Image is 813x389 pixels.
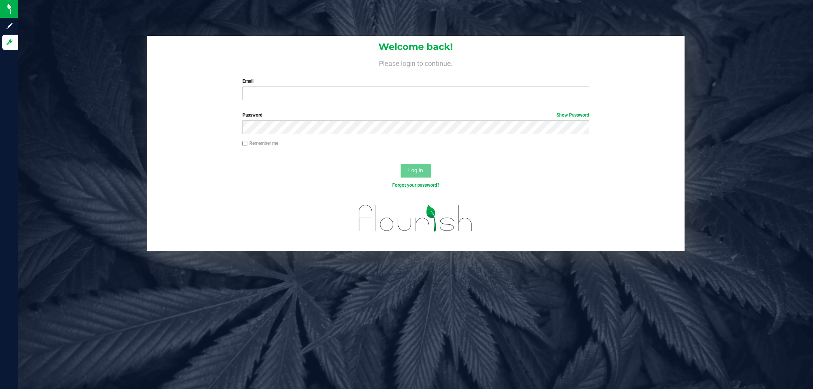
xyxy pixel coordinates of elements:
[147,42,685,52] h1: Welcome back!
[408,167,423,173] span: Log In
[6,38,13,46] inline-svg: Log in
[242,112,263,118] span: Password
[401,164,431,178] button: Log In
[392,182,439,188] a: Forgot your password?
[242,141,248,146] input: Remember me
[556,112,589,118] a: Show Password
[6,22,13,30] inline-svg: Sign up
[147,58,685,67] h4: Please login to continue.
[348,197,483,240] img: flourish_logo.svg
[242,140,278,147] label: Remember me
[242,78,589,85] label: Email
